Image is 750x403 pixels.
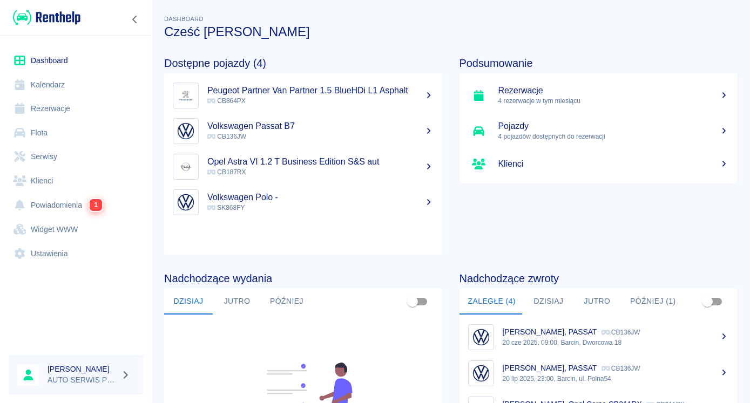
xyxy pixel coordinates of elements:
[164,16,204,22] span: Dashboard
[164,24,737,39] h3: Cześć [PERSON_NAME]
[460,272,738,285] h4: Nadchodzące zwroty
[460,57,738,70] h4: Podsumowanie
[9,49,143,73] a: Dashboard
[207,156,434,167] h5: Opel Astra VI 1.2 T Business Edition S&S aut
[460,355,738,391] a: Image[PERSON_NAME], PASSAT CB136JW20 lip 2025, 23:00, Barcin, ul. Polna54
[175,192,196,213] img: Image
[524,289,573,315] button: Dzisiaj
[207,85,434,96] h5: Peugeot Partner Van Partner 1.5 BlueHDi L1 Asphalt
[164,185,442,220] a: ImageVolkswagen Polo - SK868FY
[9,145,143,169] a: Serwisy
[621,289,685,315] button: Później (1)
[213,289,261,315] button: Jutro
[175,85,196,106] img: Image
[503,327,597,336] p: [PERSON_NAME], PASSAT
[460,149,738,179] a: Klienci
[90,199,102,211] span: 1
[48,374,117,386] p: AUTO SERWIS Przybyła
[127,12,143,26] button: Zwiń nawigację
[207,192,434,203] h5: Volkswagen Polo -
[164,78,442,113] a: ImagePeugeot Partner Van Partner 1.5 BlueHDi L1 Asphalt CB864PX
[164,272,442,285] h4: Nadchodzące wydania
[697,291,718,312] span: Pokaż przypisane tylko do mnie
[503,338,729,347] p: 20 cze 2025, 09:00, Barcin, Dworcowa 18
[498,96,729,106] p: 4 rezerwacje w tym miesiącu
[9,97,143,121] a: Rezerwacje
[498,132,729,141] p: 4 pojazdów dostępnych do rezerwacji
[9,242,143,266] a: Ustawienia
[175,121,196,141] img: Image
[261,289,312,315] button: Później
[9,9,80,26] a: Renthelp logo
[207,204,245,211] span: SK868FY
[164,149,442,185] a: ImageOpel Astra VI 1.2 T Business Edition S&S aut CB187RX
[460,319,738,355] a: Image[PERSON_NAME], PASSAT CB136JW20 cze 2025, 09:00, Barcin, Dworcowa 18
[471,363,491,384] img: Image
[471,327,491,347] img: Image
[48,364,117,374] h6: [PERSON_NAME]
[164,113,442,149] a: ImageVolkswagen Passat B7 CB136JW
[9,169,143,193] a: Klienci
[175,156,196,177] img: Image
[498,159,729,169] h5: Klienci
[207,97,246,105] span: CB864PX
[460,78,738,113] a: Rezerwacje4 rezerwacje w tym miesiącu
[498,121,729,132] h5: Pojazdy
[503,364,597,372] p: [PERSON_NAME], PASSAT
[9,121,143,145] a: Flota
[9,73,143,97] a: Kalendarz
[460,113,738,149] a: Pojazdy4 pojazdów dostępnych do rezerwacji
[402,291,423,312] span: Pokaż przypisane tylko do mnie
[164,289,213,315] button: Dzisiaj
[602,365,640,372] p: CB136JW
[13,9,80,26] img: Renthelp logo
[207,168,246,176] span: CB187RX
[9,193,143,217] a: Powiadomienia1
[498,85,729,96] h5: Rezerwacje
[460,289,524,315] button: Zaległe (4)
[164,57,442,70] h4: Dostępne pojazdy (4)
[207,133,246,140] span: CB136JW
[602,329,640,336] p: CB136JW
[503,374,729,384] p: 20 lip 2025, 23:00, Barcin, ul. Polna54
[573,289,621,315] button: Jutro
[207,121,434,132] h5: Volkswagen Passat B7
[9,217,143,242] a: Widget WWW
